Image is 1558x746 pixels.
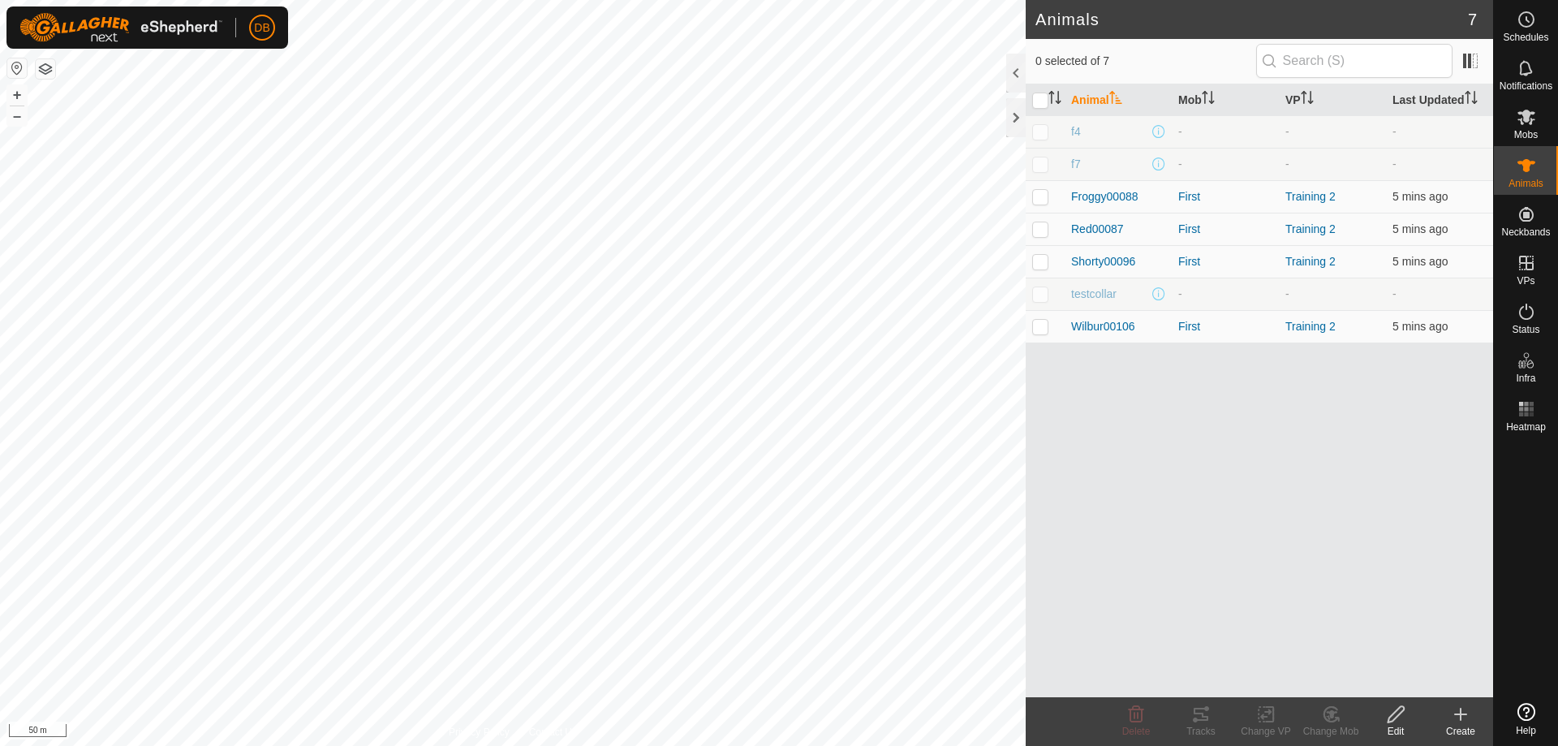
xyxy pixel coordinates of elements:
span: f4 [1071,123,1081,140]
span: Delete [1122,726,1151,737]
a: Contact Us [529,725,577,740]
span: - [1392,157,1397,170]
div: First [1178,221,1272,238]
span: testcollar [1071,286,1117,303]
div: Change VP [1233,724,1298,739]
button: – [7,106,27,126]
app-display-virtual-paddock-transition: - [1285,125,1289,138]
app-display-virtual-paddock-transition: - [1285,287,1289,300]
input: Search (S) [1256,44,1453,78]
span: DB [254,19,269,37]
button: + [7,85,27,105]
button: Map Layers [36,59,55,79]
p-sorticon: Activate to sort [1465,93,1478,106]
div: Edit [1363,724,1428,739]
span: 7 [1468,7,1477,32]
p-sorticon: Activate to sort [1109,93,1122,106]
span: Infra [1516,373,1535,383]
div: Create [1428,724,1493,739]
span: Notifications [1500,81,1552,91]
div: Tracks [1168,724,1233,739]
span: Status [1512,325,1539,334]
a: Training 2 [1285,222,1336,235]
div: - [1178,286,1272,303]
span: f7 [1071,156,1081,173]
th: Mob [1172,84,1279,116]
a: Training 2 [1285,190,1336,203]
span: - [1392,287,1397,300]
a: Training 2 [1285,320,1336,333]
app-display-virtual-paddock-transition: - [1285,157,1289,170]
th: VP [1279,84,1386,116]
span: Shorty00096 [1071,253,1135,270]
span: Red00087 [1071,221,1124,238]
button: Reset Map [7,58,27,78]
p-sorticon: Activate to sort [1202,93,1215,106]
span: Animals [1509,179,1543,188]
p-sorticon: Activate to sort [1301,93,1314,106]
span: 14 Sept 2025, 7:24 am [1392,255,1448,268]
th: Animal [1065,84,1172,116]
div: First [1178,188,1272,205]
div: First [1178,318,1272,335]
a: Help [1494,696,1558,742]
span: Froggy00088 [1071,188,1138,205]
a: Training 2 [1285,255,1336,268]
img: Gallagher Logo [19,13,222,42]
span: Neckbands [1501,227,1550,237]
span: Heatmap [1506,422,1546,432]
th: Last Updated [1386,84,1493,116]
h2: Animals [1035,10,1468,29]
div: - [1178,123,1272,140]
span: 14 Sept 2025, 7:24 am [1392,190,1448,203]
span: Wilbur00106 [1071,318,1135,335]
div: Change Mob [1298,724,1363,739]
div: First [1178,253,1272,270]
span: - [1392,125,1397,138]
span: Mobs [1514,130,1538,140]
span: 0 selected of 7 [1035,53,1256,70]
div: - [1178,156,1272,173]
span: 14 Sept 2025, 7:24 am [1392,222,1448,235]
span: VPs [1517,276,1534,286]
span: Help [1516,726,1536,735]
a: Privacy Policy [449,725,510,740]
p-sorticon: Activate to sort [1048,93,1061,106]
span: Schedules [1503,32,1548,42]
span: 14 Sept 2025, 7:24 am [1392,320,1448,333]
